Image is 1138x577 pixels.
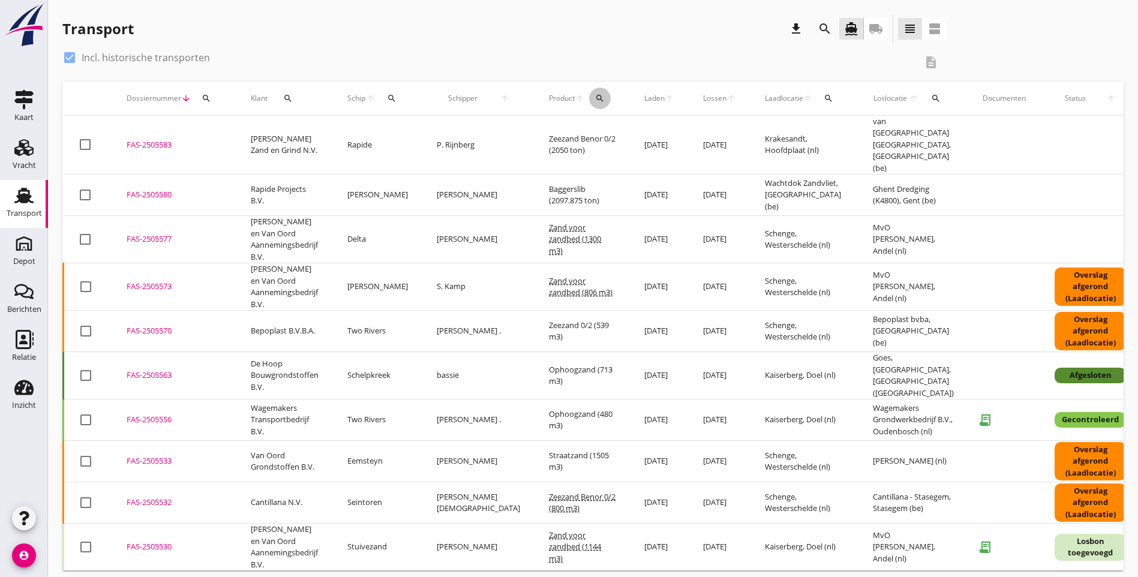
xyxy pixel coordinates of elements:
[630,352,689,399] td: [DATE]
[750,116,858,175] td: Krakesandt, Hoofdplaat (nl)
[750,441,858,482] td: Schenge, Westerschelde (nl)
[7,305,41,313] div: Berichten
[549,491,615,514] span: Zeezand Benor 0/2 (800 m3)
[803,94,813,103] i: arrow_upward
[13,257,35,265] div: Depot
[630,482,689,524] td: [DATE]
[1055,412,1126,428] div: Gecontroleerd
[630,311,689,352] td: [DATE]
[765,93,803,104] span: Laadlocatie
[750,175,858,216] td: Wachtdok Zandvliet, [GEOGRAPHIC_DATA] (be)
[644,93,665,104] span: Laden
[283,94,293,103] i: search
[1055,442,1126,481] div: Overslag afgerond (Laadlocatie)
[333,441,422,482] td: Eemsteyn
[127,541,222,553] div: FAS-2505530
[236,352,333,399] td: De Hoop Bouwgrondstoffen B.V.
[127,233,222,245] div: FAS-2505577
[535,116,630,175] td: Zeezand Benor 0/2 (2050 ton)
[127,497,222,509] div: FAS-2505532
[858,482,968,524] td: Cantillana - Stasegem, Stasegem (be)
[1055,368,1126,383] div: Afgesloten
[236,263,333,311] td: [PERSON_NAME] en Van Oord Aannemingsbedrijf B.V.
[333,482,422,524] td: Seintoren
[333,399,422,441] td: Two Rivers
[127,139,222,151] div: FAS-2505583
[437,93,488,104] span: Schipper
[127,455,222,467] div: FAS-2505533
[844,22,858,36] i: directions_boat
[236,311,333,352] td: Bepoplast B.V.B.A.
[1055,93,1096,104] span: Status
[236,175,333,216] td: Rapide Projects B.V.
[858,116,968,175] td: van [GEOGRAPHIC_DATA] [GEOGRAPHIC_DATA], [GEOGRAPHIC_DATA] (be)
[903,22,917,36] i: view_headline
[13,161,36,169] div: Vracht
[366,94,376,103] i: arrow_upward
[422,216,535,263] td: [PERSON_NAME]
[858,524,968,571] td: MvO [PERSON_NAME], Andel (nl)
[127,189,222,201] div: FAS-2505580
[750,482,858,524] td: Schenge, Westerschelde (nl)
[12,353,36,361] div: Relatie
[689,216,750,263] td: [DATE]
[665,94,674,103] i: arrow_upward
[127,93,181,104] span: Dossiernummer
[127,369,222,381] div: FAS-2505563
[630,116,689,175] td: [DATE]
[333,263,422,311] td: [PERSON_NAME]
[422,175,535,216] td: [PERSON_NAME]
[181,94,191,103] i: arrow_downward
[689,175,750,216] td: [DATE]
[14,113,34,121] div: Kaart
[689,116,750,175] td: [DATE]
[726,94,736,103] i: arrow_upward
[1055,312,1126,351] div: Overslag afgerond (Laadlocatie)
[488,94,520,103] i: arrow_upward
[549,530,601,564] span: Zand voor zandbed (1144 m3)
[858,311,968,352] td: Bepoplast bvba, [GEOGRAPHIC_DATA] (be)
[931,94,941,103] i: search
[630,263,689,311] td: [DATE]
[689,482,750,524] td: [DATE]
[858,399,968,441] td: Wagemakers Grondwerkbedrijf B.V., Oudenbosch (nl)
[202,94,211,103] i: search
[535,399,630,441] td: Ophoogzand (480 m3)
[236,216,333,263] td: [PERSON_NAME] en Van Oord Aannemingsbedrijf B.V.
[789,22,803,36] i: download
[750,399,858,441] td: Kaiserberg, Doel (nl)
[750,524,858,571] td: Kaiserberg, Doel (nl)
[630,441,689,482] td: [DATE]
[908,94,920,103] i: arrow_upward
[236,399,333,441] td: Wagemakers Transportbedrijf B.V.
[236,441,333,482] td: Van Oord Grondstoffen B.V.
[873,93,908,104] span: Loslocatie
[333,116,422,175] td: Rapide
[422,116,535,175] td: P. Rijnberg
[333,216,422,263] td: Delta
[12,401,36,409] div: Inzicht
[333,311,422,352] td: Two Rivers
[127,414,222,426] div: FAS-2505556
[630,175,689,216] td: [DATE]
[422,263,535,311] td: S. Kamp
[347,93,366,104] span: Schip
[824,94,833,103] i: search
[62,19,134,38] div: Transport
[703,93,726,104] span: Lossen
[535,311,630,352] td: Zeezand 0/2 (539 m3)
[818,22,832,36] i: search
[689,311,750,352] td: [DATE]
[689,524,750,571] td: [DATE]
[333,175,422,216] td: [PERSON_NAME]
[689,441,750,482] td: [DATE]
[630,399,689,441] td: [DATE]
[535,352,630,399] td: Ophoogzand (713 m3)
[1096,94,1126,103] i: arrow_upward
[387,94,397,103] i: search
[869,22,883,36] i: local_shipping
[549,93,575,104] span: Product
[973,408,997,432] i: receipt_long
[127,281,222,293] div: FAS-2505573
[549,275,612,298] span: Zand voor zandbed (806 m3)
